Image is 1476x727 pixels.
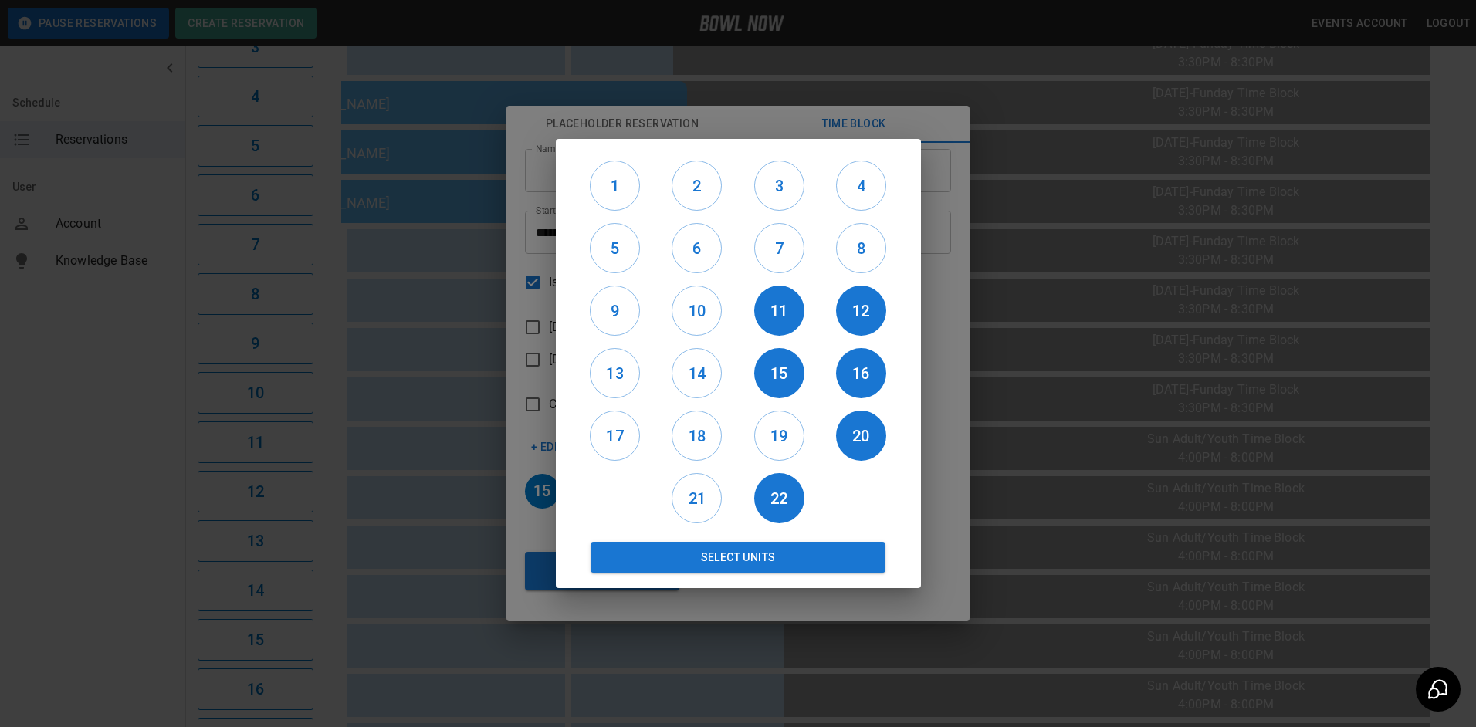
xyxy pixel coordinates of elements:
[754,486,804,511] h6: 22
[754,361,804,386] h6: 15
[591,174,639,198] h6: 1
[672,424,721,448] h6: 18
[672,361,721,386] h6: 14
[590,161,640,211] button: 1
[754,286,804,336] button: 11
[590,223,640,273] button: 5
[755,174,804,198] h6: 3
[754,299,804,323] h6: 11
[836,286,886,336] button: 12
[837,174,885,198] h6: 4
[672,473,722,523] button: 21
[591,299,639,323] h6: 9
[836,223,886,273] button: 8
[672,223,722,273] button: 6
[755,424,804,448] h6: 19
[836,411,886,461] button: 20
[672,286,722,336] button: 10
[672,411,722,461] button: 18
[591,361,639,386] h6: 13
[591,236,639,261] h6: 5
[755,236,804,261] h6: 7
[591,542,886,573] button: Select Units
[590,348,640,398] button: 13
[672,174,721,198] h6: 2
[754,223,804,273] button: 7
[836,299,886,323] h6: 12
[672,161,722,211] button: 2
[590,286,640,336] button: 9
[754,411,804,461] button: 19
[672,348,722,398] button: 14
[672,486,721,511] h6: 21
[837,236,885,261] h6: 8
[672,299,721,323] h6: 10
[590,411,640,461] button: 17
[836,348,886,398] button: 16
[836,161,886,211] button: 4
[754,348,804,398] button: 15
[672,236,721,261] h6: 6
[836,361,886,386] h6: 16
[754,473,804,523] button: 22
[836,424,886,448] h6: 20
[754,161,804,211] button: 3
[591,424,639,448] h6: 17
